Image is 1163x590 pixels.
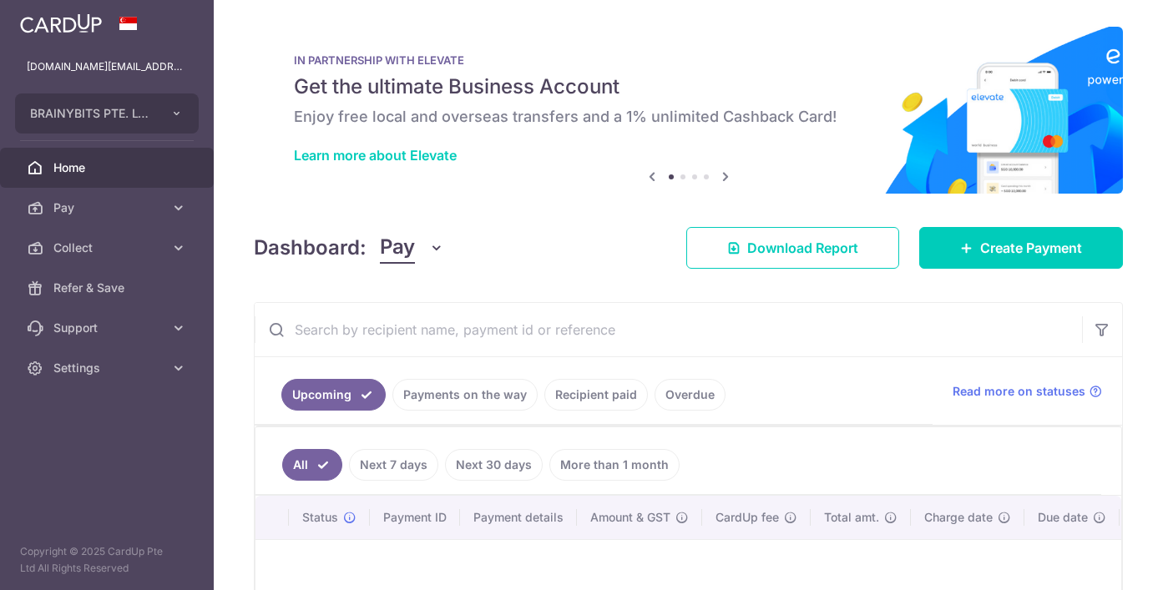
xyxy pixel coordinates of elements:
[53,280,164,296] span: Refer & Save
[53,240,164,256] span: Collect
[392,379,538,411] a: Payments on the way
[282,449,342,481] a: All
[294,107,1083,127] h6: Enjoy free local and overseas transfers and a 1% unlimited Cashback Card!
[953,383,1085,400] span: Read more on statuses
[924,509,993,526] span: Charge date
[349,449,438,481] a: Next 7 days
[254,27,1123,194] img: Renovation banner
[30,105,154,122] span: BRAINYBITS PTE. LTD.
[20,13,102,33] img: CardUp
[445,449,543,481] a: Next 30 days
[281,379,386,411] a: Upcoming
[1038,509,1088,526] span: Due date
[255,303,1082,356] input: Search by recipient name, payment id or reference
[53,360,164,376] span: Settings
[294,53,1083,67] p: IN PARTNERSHIP WITH ELEVATE
[686,227,899,269] a: Download Report
[544,379,648,411] a: Recipient paid
[294,147,457,164] a: Learn more about Elevate
[590,509,670,526] span: Amount & GST
[294,73,1083,100] h5: Get the ultimate Business Account
[549,449,680,481] a: More than 1 month
[919,227,1123,269] a: Create Payment
[953,383,1102,400] a: Read more on statuses
[715,509,779,526] span: CardUp fee
[15,93,199,134] button: BRAINYBITS PTE. LTD.
[655,379,726,411] a: Overdue
[53,199,164,216] span: Pay
[380,232,444,264] button: Pay
[254,233,367,263] h4: Dashboard:
[53,159,164,176] span: Home
[370,496,460,539] th: Payment ID
[27,58,187,75] p: [DOMAIN_NAME][EMAIL_ADDRESS][DOMAIN_NAME]
[460,496,577,539] th: Payment details
[980,238,1082,258] span: Create Payment
[302,509,338,526] span: Status
[380,232,415,264] span: Pay
[53,320,164,336] span: Support
[824,509,879,526] span: Total amt.
[747,238,858,258] span: Download Report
